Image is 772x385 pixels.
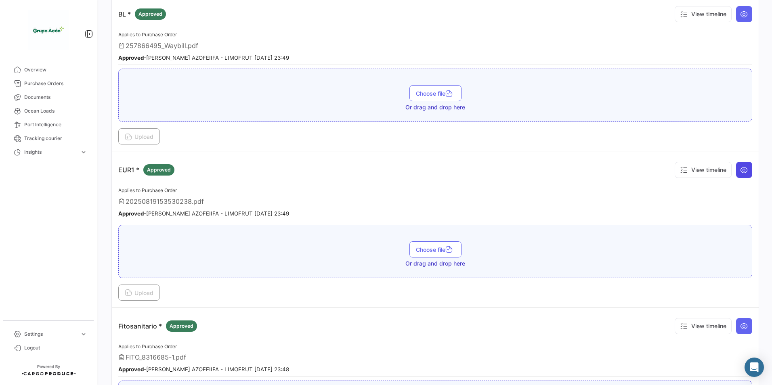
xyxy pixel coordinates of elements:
span: Overview [24,66,87,73]
img: 1f3d66c5-6a2d-4a07-a58d-3a8e9bbc88ff.jpeg [28,10,69,50]
button: Choose file [409,85,462,101]
span: Tracking courier [24,135,87,142]
span: 257866495_Waybill.pdf [126,42,198,50]
a: Ocean Loads [6,104,90,118]
small: - [PERSON_NAME] AZOFEIIFA - LIMOFRUT [DATE] 23:49 [118,210,289,217]
span: 20250819153530238.pdf [126,197,204,205]
small: - [PERSON_NAME] AZOFEIIFA - LIMOFRUT [DATE] 23:48 [118,366,289,372]
a: Overview [6,63,90,77]
span: Documents [24,94,87,101]
span: Approved [147,166,171,174]
span: expand_more [80,149,87,156]
b: Approved [118,366,144,372]
span: Logout [24,344,87,352]
span: expand_more [80,331,87,338]
span: Applies to Purchase Order [118,343,177,349]
b: Approved [118,210,144,217]
span: Applies to Purchase Order [118,187,177,193]
span: Applies to Purchase Order [118,31,177,38]
a: Tracking courier [6,132,90,145]
button: View timeline [675,162,732,178]
span: Port Intelligence [24,121,87,128]
span: Ocean Loads [24,107,87,115]
span: Settings [24,331,77,338]
span: Upload [125,133,153,140]
span: Choose file [416,246,455,253]
span: Upload [125,289,153,296]
button: Choose file [409,241,462,257]
small: - [PERSON_NAME] AZOFEIIFA - LIMOFRUT [DATE] 23:49 [118,54,289,61]
span: FITO_8316685-1.pdf [126,353,186,361]
p: EUR1 * [118,164,174,176]
a: Purchase Orders [6,77,90,90]
a: Port Intelligence [6,118,90,132]
span: Or drag and drop here [405,259,465,268]
button: View timeline [675,6,732,22]
span: Insights [24,149,77,156]
span: Or drag and drop here [405,103,465,111]
b: Approved [118,54,144,61]
button: Upload [118,285,160,301]
p: Fitosanitario * [118,320,197,332]
a: Documents [6,90,90,104]
span: Purchase Orders [24,80,87,87]
button: Upload [118,128,160,144]
span: Approved [170,322,193,330]
div: Abrir Intercom Messenger [745,358,764,377]
span: Choose file [416,90,455,97]
button: View timeline [675,318,732,334]
span: Approved [138,10,162,18]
